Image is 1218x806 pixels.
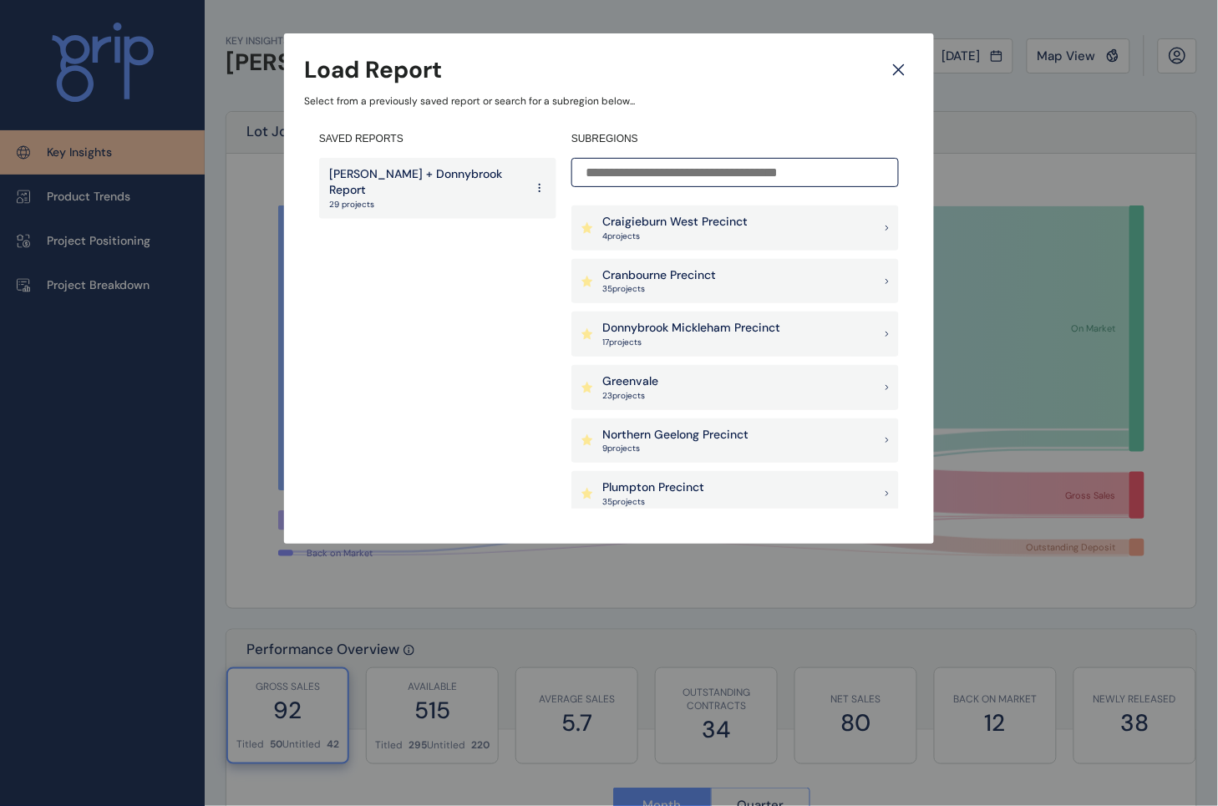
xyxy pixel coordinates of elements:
[329,166,525,199] p: [PERSON_NAME] + Donnybrook Report
[602,231,748,242] p: 4 project s
[602,373,658,390] p: Greenvale
[304,53,442,86] h3: Load Report
[602,390,658,402] p: 23 project s
[602,267,716,284] p: Cranbourne Precinct
[602,337,780,348] p: 17 project s
[602,214,748,231] p: Craigieburn West Precinct
[304,94,914,109] p: Select from a previously saved report or search for a subregion below...
[602,479,704,496] p: Plumpton Precinct
[571,132,899,146] h4: SUBREGIONS
[602,496,704,508] p: 35 project s
[329,199,525,210] p: 29 projects
[602,443,749,454] p: 9 project s
[602,320,780,337] p: Donnybrook Mickleham Precinct
[602,283,716,295] p: 35 project s
[319,132,556,146] h4: SAVED REPORTS
[602,427,749,444] p: Northern Geelong Precinct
